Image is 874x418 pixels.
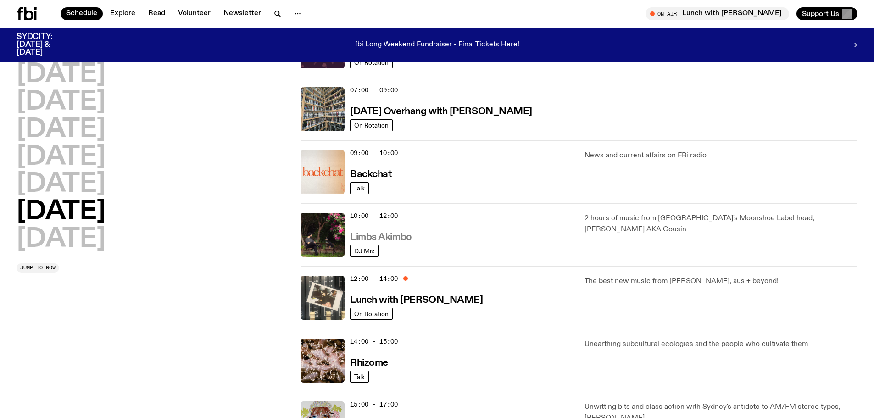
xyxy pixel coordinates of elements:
h3: Backchat [350,170,391,179]
img: A corner shot of the fbi music library [301,87,345,131]
a: Talk [350,182,369,194]
span: 12:00 - 14:00 [350,274,398,283]
span: 14:00 - 15:00 [350,337,398,346]
a: Schedule [61,7,103,20]
a: On Rotation [350,56,393,68]
img: A polaroid of Ella Avni in the studio on top of the mixer which is also located in the studio. [301,276,345,320]
button: [DATE] [17,117,106,143]
button: [DATE] [17,145,106,170]
span: On Rotation [354,311,389,318]
a: Explore [105,7,141,20]
p: 2 hours of music from [GEOGRAPHIC_DATA]'s Moonshoe Label head, [PERSON_NAME] AKA Cousin [585,213,857,235]
a: Volunteer [173,7,216,20]
span: 10:00 - 12:00 [350,212,398,220]
button: Jump to now [17,263,59,273]
a: On Rotation [350,119,393,131]
p: Unearthing subcultural ecologies and the people who cultivate them [585,339,857,350]
button: Support Us [796,7,857,20]
a: Newsletter [218,7,267,20]
button: [DATE] [17,62,106,88]
p: fbi Long Weekend Fundraiser - Final Tickets Here! [355,41,519,49]
h3: Limbs Akimbo [350,233,412,242]
span: DJ Mix [354,248,374,255]
a: Backchat [350,168,391,179]
p: News and current affairs on FBi radio [585,150,857,161]
button: [DATE] [17,89,106,115]
h3: SYDCITY: [DATE] & [DATE] [17,33,75,56]
span: Talk [354,185,365,192]
img: A close up picture of a bunch of ginger roots. Yellow squiggles with arrows, hearts and dots are ... [301,339,345,383]
a: DJ Mix [350,245,379,257]
button: [DATE] [17,199,106,225]
a: Rhizome [350,357,388,368]
h3: [DATE] Overhang with [PERSON_NAME] [350,107,532,117]
span: On Rotation [354,122,389,129]
button: On AirLunch with [PERSON_NAME] [646,7,789,20]
a: [DATE] Overhang with [PERSON_NAME] [350,105,532,117]
img: Jackson sits at an outdoor table, legs crossed and gazing at a black and brown dog also sitting a... [301,213,345,257]
a: Read [143,7,171,20]
h3: Lunch with [PERSON_NAME] [350,295,483,305]
span: Support Us [802,10,839,18]
span: 09:00 - 10:00 [350,149,398,157]
span: 15:00 - 17:00 [350,400,398,409]
a: Limbs Akimbo [350,231,412,242]
span: Talk [354,373,365,380]
h3: Rhizome [350,358,388,368]
span: Jump to now [20,265,56,270]
a: Lunch with [PERSON_NAME] [350,294,483,305]
span: 07:00 - 09:00 [350,86,398,95]
a: Talk [350,371,369,383]
button: [DATE] [17,227,106,252]
a: On Rotation [350,308,393,320]
button: [DATE] [17,172,106,197]
p: The best new music from [PERSON_NAME], aus + beyond! [585,276,857,287]
span: On Rotation [354,59,389,66]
